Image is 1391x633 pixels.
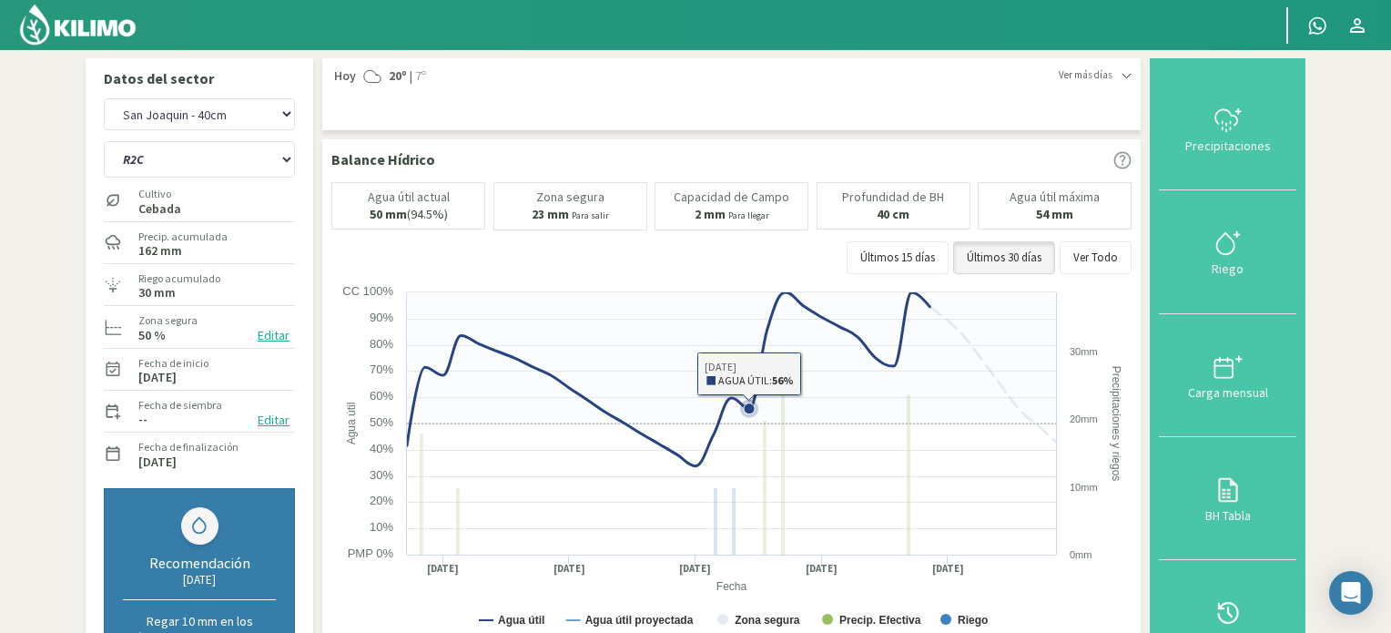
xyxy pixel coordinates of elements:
text: 0mm [1070,549,1091,560]
div: Recomendación [123,554,276,572]
span: Hoy [331,67,356,86]
label: Fecha de siembra [138,397,222,413]
button: Últimos 15 días [847,241,949,274]
text: 90% [370,311,393,324]
p: Agua útil máxima [1010,190,1100,204]
b: 23 mm [532,206,569,222]
text: 30mm [1070,346,1098,357]
label: -- [138,413,147,425]
div: [DATE] [123,572,276,587]
label: Precip. acumulada [138,229,228,245]
text: 10mm [1070,482,1098,493]
label: Riego acumulado [138,271,220,287]
text: Fecha [716,580,747,593]
b: 50 mm [370,206,407,222]
span: 7º [412,67,426,86]
text: Precip. Efectiva [839,614,921,627]
label: Cebada [138,203,181,215]
text: 80% [370,337,393,351]
p: Agua útil actual [368,190,450,204]
label: 50 % [138,330,166,342]
text: [DATE] [679,562,711,576]
div: BH Tabla [1164,509,1291,522]
div: Riego [1164,262,1291,275]
text: 10% [370,520,393,534]
text: 20mm [1070,413,1098,424]
b: 40 cm [877,206,909,222]
label: Zona segura [138,312,198,329]
div: Precipitaciones [1164,139,1291,152]
text: Precipitaciones y riegos [1110,365,1122,481]
button: Editar [252,410,295,431]
b: 54 mm [1036,206,1073,222]
label: [DATE] [138,456,177,468]
label: Fecha de inicio [138,355,208,372]
text: Agua útil [345,402,358,444]
label: 162 mm [138,245,182,257]
button: Últimos 30 días [953,241,1055,274]
text: 50% [370,415,393,429]
p: Capacidad de Campo [674,190,789,204]
p: Datos del sector [104,67,295,89]
text: [DATE] [427,562,459,576]
button: Editar [252,325,295,346]
label: Fecha de finalización [138,439,239,455]
p: Zona segura [536,190,604,204]
p: (94.5%) [370,208,448,221]
div: Open Intercom Messenger [1329,571,1373,615]
text: 60% [370,389,393,403]
small: Para llegar [728,209,769,221]
span: Ver más días [1059,67,1112,83]
button: Ver Todo [1060,241,1132,274]
button: Precipitaciones [1159,67,1296,190]
text: [DATE] [553,562,585,576]
text: Agua útil proyectada [585,614,694,627]
button: BH Tabla [1159,437,1296,560]
text: Riego [958,614,988,627]
p: Profundidad de BH [842,190,944,204]
span: | [410,67,412,86]
label: [DATE] [138,372,177,383]
text: 40% [370,442,393,455]
button: Riego [1159,190,1296,313]
text: [DATE] [806,562,838,576]
text: CC 100% [342,284,393,298]
strong: 20º [389,67,407,84]
text: Agua útil [498,614,544,627]
div: Carga mensual [1164,386,1291,399]
text: PMP 0% [348,546,394,560]
small: Para salir [572,209,609,221]
button: Carga mensual [1159,314,1296,437]
text: 20% [370,494,393,507]
b: 2 mm [695,206,726,222]
text: 30% [370,468,393,482]
text: Zona segura [735,614,800,627]
p: Balance Hídrico [331,148,435,170]
img: Kilimo [18,3,137,46]
label: 30 mm [138,287,176,299]
text: [DATE] [932,562,964,576]
label: Cultivo [138,186,181,202]
text: 70% [370,362,393,376]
